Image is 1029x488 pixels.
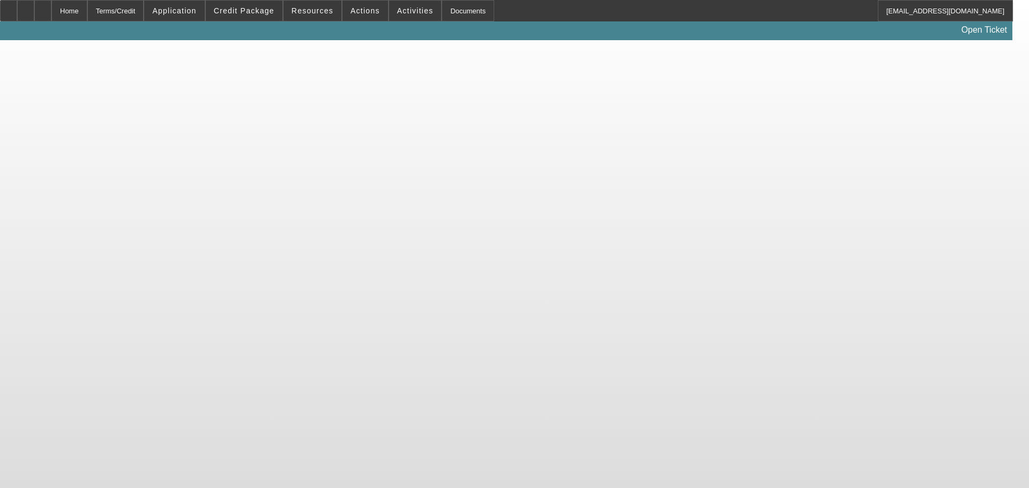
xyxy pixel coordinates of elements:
button: Actions [342,1,388,21]
span: Actions [351,6,380,15]
button: Application [144,1,204,21]
span: Application [152,6,196,15]
button: Activities [389,1,442,21]
a: Open Ticket [957,21,1011,39]
button: Resources [284,1,341,21]
span: Activities [397,6,434,15]
span: Credit Package [214,6,274,15]
button: Credit Package [206,1,282,21]
span: Resources [292,6,333,15]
